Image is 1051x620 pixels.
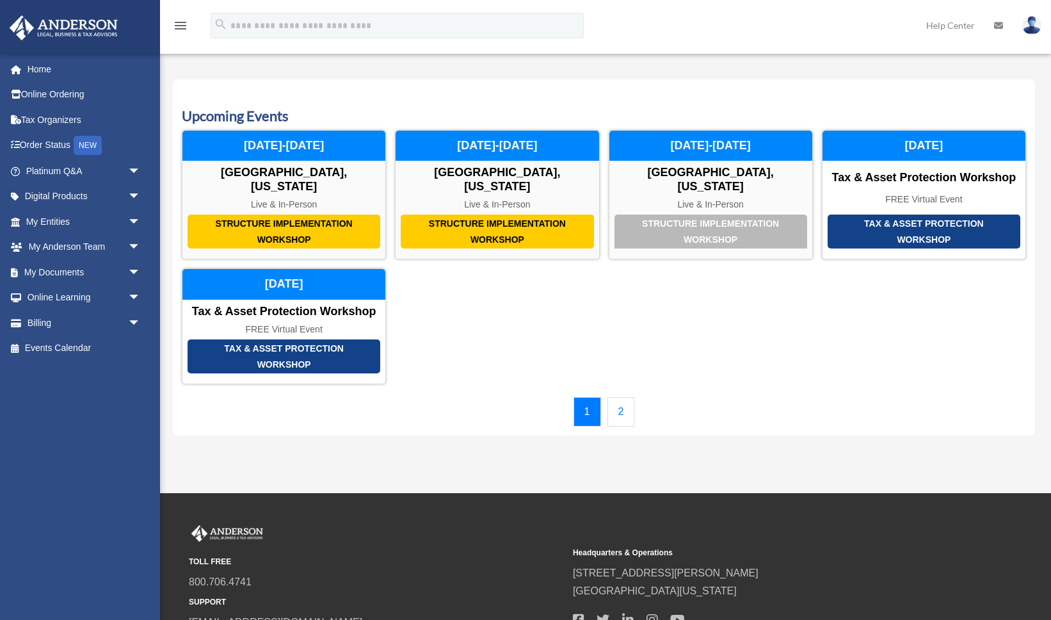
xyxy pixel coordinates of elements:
a: My Documentsarrow_drop_down [9,259,160,285]
div: NEW [74,136,102,155]
a: 1 [574,397,601,427]
a: Tax & Asset Protection Workshop Tax & Asset Protection Workshop FREE Virtual Event [DATE] [822,130,1026,259]
a: [STREET_ADDRESS][PERSON_NAME] [573,567,758,578]
a: Tax & Asset Protection Workshop Tax & Asset Protection Workshop FREE Virtual Event [DATE] [182,268,386,384]
a: [GEOGRAPHIC_DATA][US_STATE] [573,585,737,596]
div: Live & In-Person [396,199,598,210]
small: SUPPORT [189,596,564,609]
div: [DATE]-[DATE] [396,131,598,161]
a: My Anderson Teamarrow_drop_down [9,234,160,260]
div: [GEOGRAPHIC_DATA], [US_STATE] [609,166,812,193]
div: [DATE]-[DATE] [609,131,812,161]
span: arrow_drop_down [128,209,154,235]
span: arrow_drop_down [128,158,154,184]
div: Structure Implementation Workshop [188,215,380,249]
div: Tax & Asset Protection Workshop [822,171,1025,185]
i: menu [173,18,188,33]
div: [GEOGRAPHIC_DATA], [US_STATE] [396,166,598,193]
span: arrow_drop_down [128,310,154,336]
span: arrow_drop_down [128,259,154,286]
a: Digital Productsarrow_drop_down [9,184,160,209]
a: Structure Implementation Workshop [GEOGRAPHIC_DATA], [US_STATE] Live & In-Person [DATE]-[DATE] [609,130,813,259]
img: Anderson Advisors Platinum Portal [6,15,122,40]
a: My Entitiesarrow_drop_down [9,209,160,234]
div: FREE Virtual Event [182,324,385,335]
small: Headquarters & Operations [573,546,948,560]
a: Billingarrow_drop_down [9,310,160,336]
div: Tax & Asset Protection Workshop [828,215,1020,249]
a: Tax Organizers [9,107,160,133]
div: Tax & Asset Protection Workshop [182,305,385,319]
div: Structure Implementation Workshop [614,215,807,249]
div: FREE Virtual Event [822,194,1025,205]
div: [GEOGRAPHIC_DATA], [US_STATE] [182,166,385,193]
img: User Pic [1022,16,1041,35]
a: menu [173,22,188,33]
a: 800.706.4741 [189,576,252,587]
a: Online Learningarrow_drop_down [9,285,160,311]
i: search [214,17,228,31]
div: Structure Implementation Workshop [401,215,593,249]
a: Structure Implementation Workshop [GEOGRAPHIC_DATA], [US_STATE] Live & In-Person [DATE]-[DATE] [182,130,386,259]
a: 2 [607,397,635,427]
span: arrow_drop_down [128,234,154,261]
a: Online Ordering [9,82,160,108]
span: arrow_drop_down [128,285,154,311]
div: Tax & Asset Protection Workshop [188,339,380,373]
div: Live & In-Person [182,199,385,210]
div: [DATE] [182,269,385,300]
a: Platinum Q&Aarrow_drop_down [9,158,160,184]
div: [DATE]-[DATE] [182,131,385,161]
span: arrow_drop_down [128,184,154,210]
a: Events Calendar [9,336,154,361]
a: Home [9,56,160,82]
div: [DATE] [822,131,1025,161]
a: Structure Implementation Workshop [GEOGRAPHIC_DATA], [US_STATE] Live & In-Person [DATE]-[DATE] [395,130,599,259]
a: Order StatusNEW [9,133,160,159]
h3: Upcoming Events [182,106,1026,126]
small: TOLL FREE [189,555,564,569]
div: Live & In-Person [609,199,812,210]
img: Anderson Advisors Platinum Portal [189,525,266,542]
